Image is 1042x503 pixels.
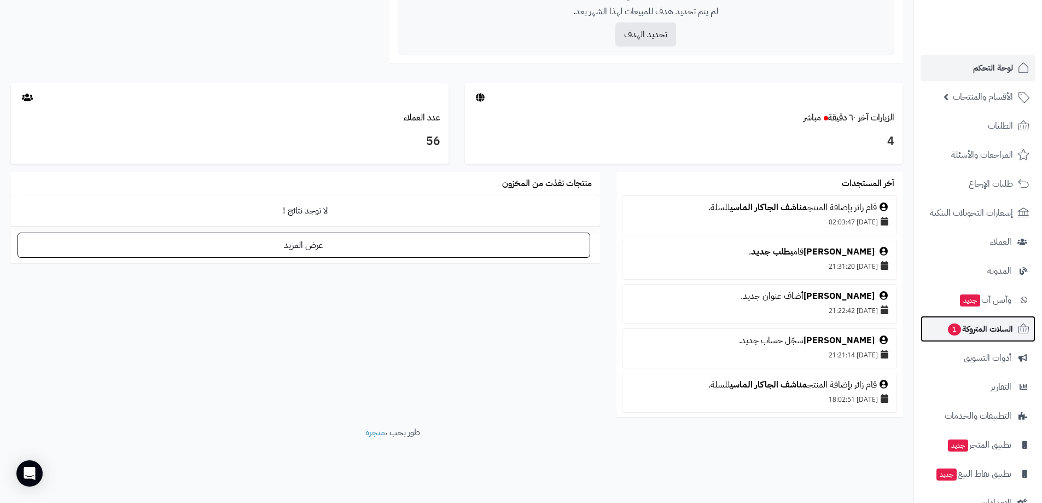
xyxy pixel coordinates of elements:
span: جديد [936,469,957,481]
h3: منتجات نفذت من المخزون [502,179,592,189]
div: قام زائر بإضافة المنتج للسلة. [628,201,891,214]
h3: 4 [473,132,894,151]
a: التطبيقات والخدمات [921,403,1035,429]
a: متجرة [365,426,385,439]
small: مباشر [804,111,821,124]
span: جديد [948,440,968,452]
a: وآتس آبجديد [921,287,1035,313]
span: الأقسام والمنتجات [953,89,1013,105]
span: وآتس آب [959,292,1011,308]
span: تطبيق المتجر [947,437,1011,453]
span: الطلبات [988,118,1013,134]
a: عرض المزيد [18,233,590,258]
button: تحديد الهدف [615,22,676,47]
div: [DATE] 18:02:51 [628,391,891,407]
span: طلبات الإرجاع [969,176,1013,192]
span: السلات المتروكة [947,321,1013,337]
a: تطبيق نقاط البيعجديد [921,461,1035,487]
a: [PERSON_NAME] [804,334,875,347]
span: العملاء [990,234,1011,250]
h3: 56 [19,132,440,151]
a: العملاء [921,229,1035,255]
span: 1 [948,323,961,336]
span: أدوات التسويق [964,350,1011,366]
span: التطبيقات والخدمات [945,408,1011,424]
a: إشعارات التحويلات البنكية [921,200,1035,226]
span: المراجعات والأسئلة [951,147,1013,163]
a: أدوات التسويق [921,345,1035,371]
a: الطلبات [921,113,1035,139]
span: المدونة [987,263,1011,279]
a: [PERSON_NAME] [804,245,875,258]
div: [DATE] 21:22:42 [628,303,891,318]
h3: آخر المستجدات [842,179,894,189]
div: [DATE] 21:21:14 [628,347,891,362]
a: التقارير [921,374,1035,400]
div: Open Intercom Messenger [16,460,43,487]
span: لوحة التحكم [973,60,1013,76]
a: مناشف الجاكار الماسي [730,201,807,214]
a: طلبات الإرجاع [921,171,1035,197]
a: المدونة [921,258,1035,284]
a: الزيارات آخر ٦٠ دقيقةمباشر [804,111,894,124]
div: قام زائر بإضافة المنتج للسلة. [628,379,891,391]
div: سجّل حساب جديد. [628,334,891,347]
a: تطبيق المتجرجديد [921,432,1035,458]
td: لا توجد نتائج ! [11,196,600,226]
span: إشعارات التحويلات البنكية [930,205,1013,221]
span: جديد [960,294,980,307]
p: لم يتم تحديد هدف للمبيعات لهذا الشهر بعد. [406,5,886,18]
a: [PERSON_NAME] [804,290,875,303]
a: عدد العملاء [404,111,440,124]
a: المراجعات والأسئلة [921,142,1035,168]
a: السلات المتروكة1 [921,316,1035,342]
div: أضاف عنوان جديد. [628,290,891,303]
div: [DATE] 21:31:20 [628,258,891,274]
a: لوحة التحكم [921,55,1035,81]
span: تطبيق نقاط البيع [935,466,1011,482]
div: قام . [628,246,891,258]
a: مناشف الجاكار الماسي [730,378,807,391]
div: [DATE] 02:03:47 [628,214,891,229]
span: التقارير [991,379,1011,395]
a: بطلب جديد [751,245,793,258]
